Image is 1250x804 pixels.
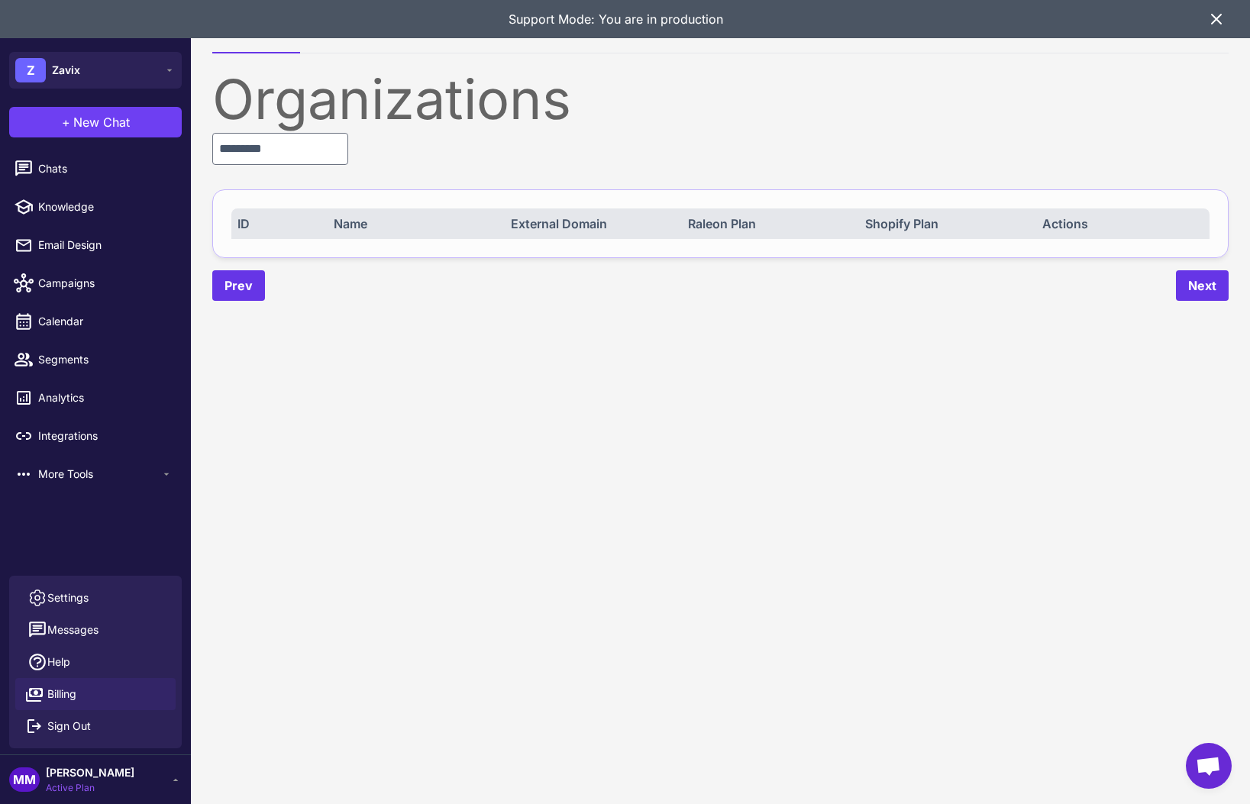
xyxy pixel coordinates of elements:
[6,153,185,185] a: Chats
[9,52,182,89] button: ZZavix
[38,199,173,215] span: Knowledge
[38,466,160,483] span: More Tools
[6,344,185,376] a: Segments
[511,215,672,233] div: External Domain
[38,275,173,292] span: Campaigns
[334,215,495,233] div: Name
[212,72,1229,127] div: Organizations
[865,215,1026,233] div: Shopify Plan
[47,654,70,670] span: Help
[237,215,318,233] div: ID
[46,764,134,781] span: [PERSON_NAME]
[38,389,173,406] span: Analytics
[47,686,76,702] span: Billing
[6,305,185,337] a: Calendar
[1176,270,1229,301] button: Next
[73,113,130,131] span: New Chat
[52,62,80,79] span: Zavix
[6,229,185,261] a: Email Design
[38,160,173,177] span: Chats
[9,107,182,137] button: +New Chat
[46,781,134,795] span: Active Plan
[38,237,173,253] span: Email Design
[38,351,173,368] span: Segments
[15,58,46,82] div: Z
[1042,215,1203,233] div: Actions
[47,622,99,638] span: Messages
[212,270,265,301] button: Prev
[15,646,176,678] a: Help
[47,718,91,735] span: Sign Out
[62,113,70,131] span: +
[15,710,176,742] button: Sign Out
[6,382,185,414] a: Analytics
[1186,743,1232,789] div: Open chat
[6,420,185,452] a: Integrations
[6,267,185,299] a: Campaigns
[688,215,849,233] div: Raleon Plan
[6,191,185,223] a: Knowledge
[9,767,40,792] div: MM
[47,589,89,606] span: Settings
[38,313,173,330] span: Calendar
[15,614,176,646] button: Messages
[38,428,173,444] span: Integrations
